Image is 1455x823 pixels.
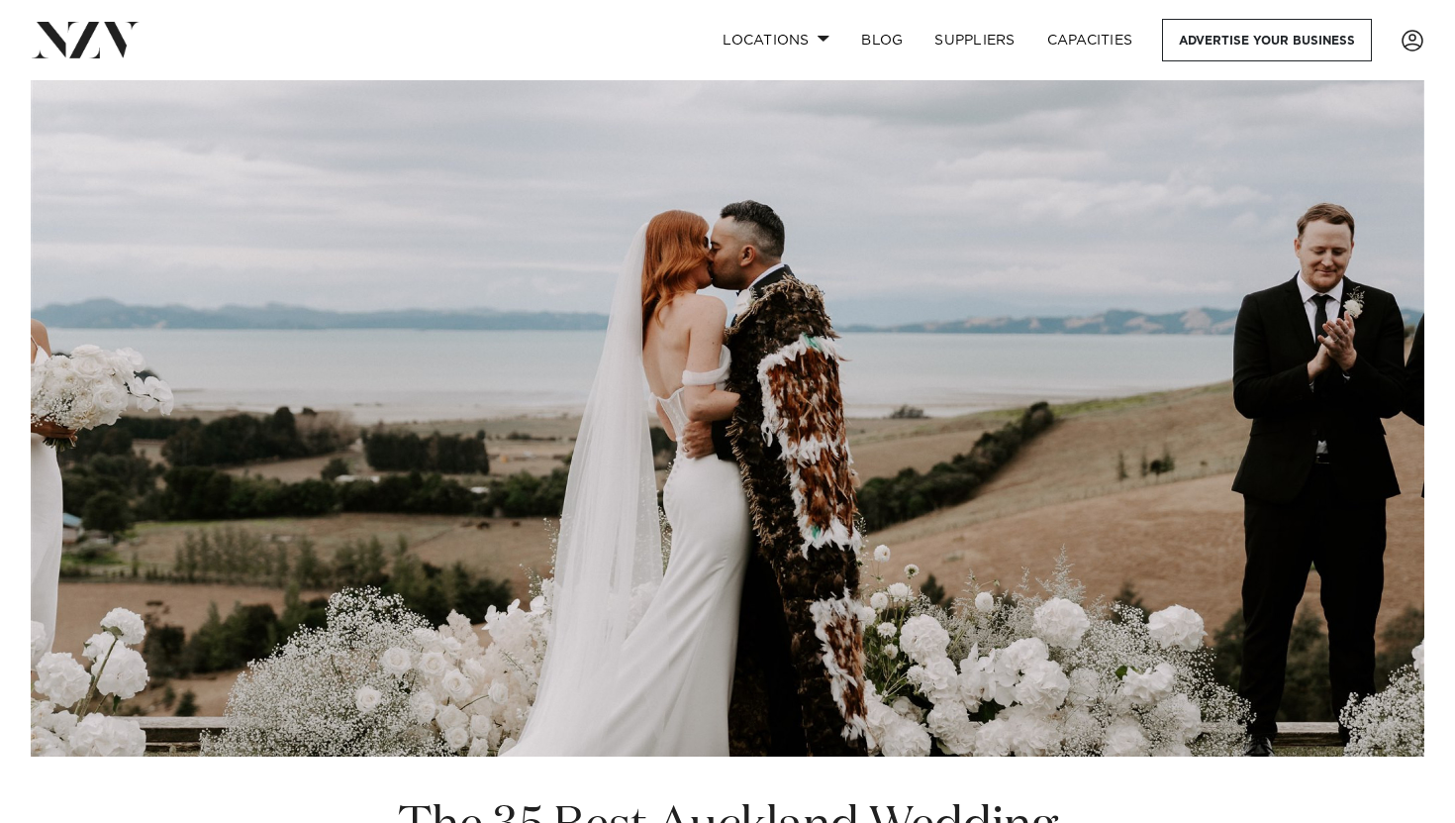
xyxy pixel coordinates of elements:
[31,80,1424,757] img: The 35 Best Auckland Wedding Venues
[845,19,919,61] a: BLOG
[707,19,845,61] a: Locations
[919,19,1030,61] a: SUPPLIERS
[1162,19,1372,61] a: Advertise your business
[32,22,140,57] img: nzv-logo.png
[1031,19,1149,61] a: Capacities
